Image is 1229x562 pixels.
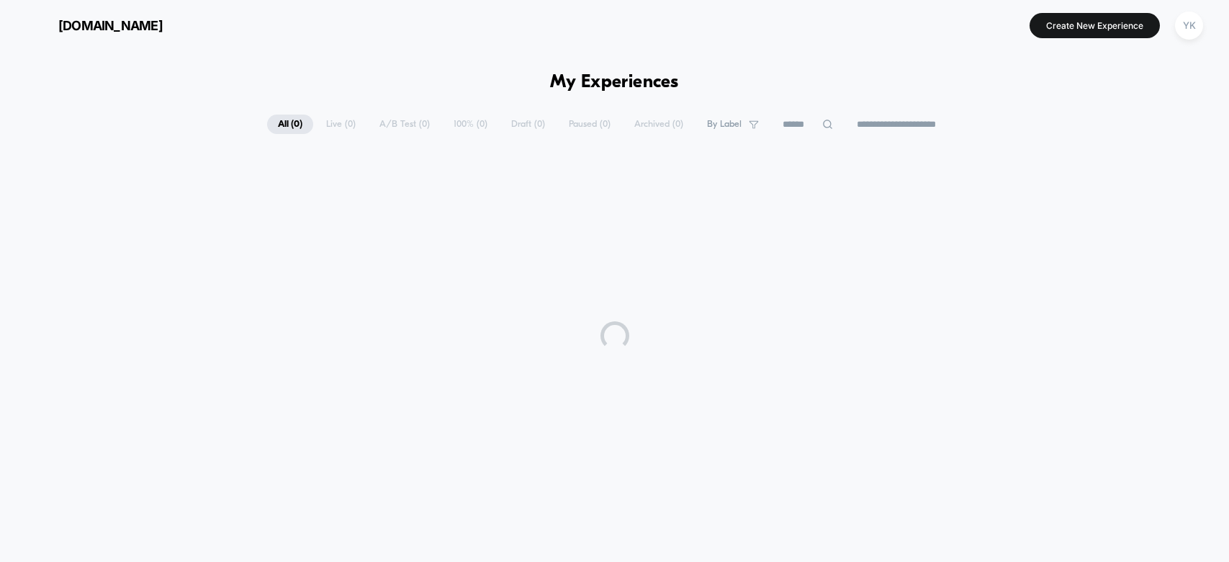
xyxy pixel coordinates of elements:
[707,119,742,130] span: By Label
[22,14,167,37] button: [DOMAIN_NAME]
[1175,12,1203,40] div: YK
[1171,11,1207,40] button: YK
[58,18,163,33] span: [DOMAIN_NAME]
[267,115,313,134] span: All ( 0 )
[1030,13,1160,38] button: Create New Experience
[550,72,679,93] h1: My Experiences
